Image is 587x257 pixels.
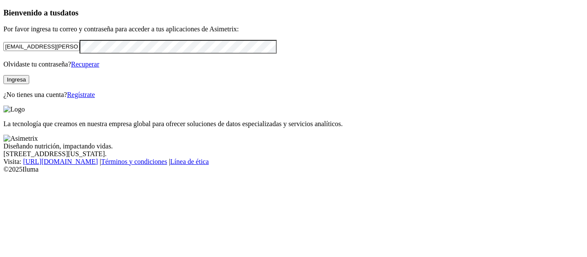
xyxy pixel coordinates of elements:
a: Regístrate [67,91,95,98]
span: datos [60,8,79,17]
img: Asimetrix [3,135,38,142]
a: Línea de ética [170,158,209,165]
a: Términos y condiciones [101,158,167,165]
h3: Bienvenido a tus [3,8,584,18]
input: Tu correo [3,42,79,51]
div: Diseñando nutrición, impactando vidas. [3,142,584,150]
p: Por favor ingresa tu correo y contraseña para acceder a tus aplicaciones de Asimetrix: [3,25,584,33]
p: La tecnología que creamos en nuestra empresa global para ofrecer soluciones de datos especializad... [3,120,584,128]
div: © 2025 Iluma [3,166,584,173]
p: Olvidaste tu contraseña? [3,60,584,68]
img: Logo [3,106,25,113]
p: ¿No tienes una cuenta? [3,91,584,99]
a: [URL][DOMAIN_NAME] [23,158,98,165]
button: Ingresa [3,75,29,84]
div: [STREET_ADDRESS][US_STATE]. [3,150,584,158]
div: Visita : | | [3,158,584,166]
a: Recuperar [71,60,99,68]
